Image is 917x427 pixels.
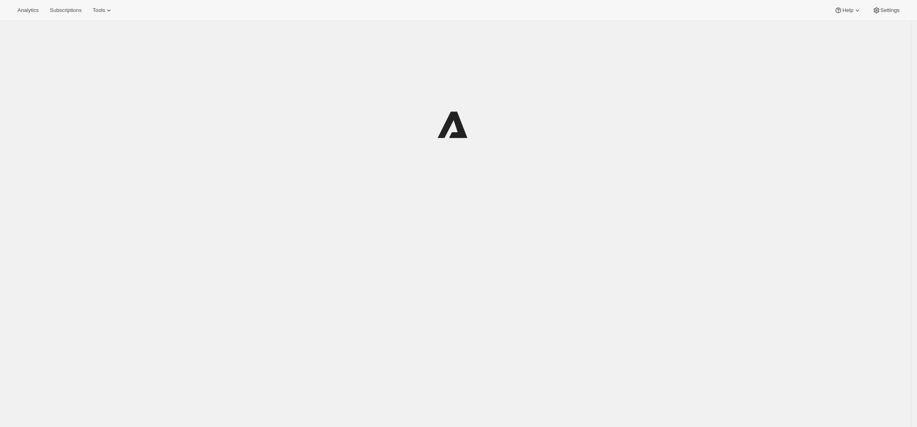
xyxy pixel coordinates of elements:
button: Help [830,5,866,16]
button: Tools [88,5,118,16]
span: Settings [880,7,900,14]
span: Analytics [17,7,39,14]
span: Tools [93,7,105,14]
span: Help [842,7,853,14]
button: Analytics [13,5,43,16]
button: Settings [868,5,904,16]
button: Subscriptions [45,5,86,16]
span: Subscriptions [50,7,81,14]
